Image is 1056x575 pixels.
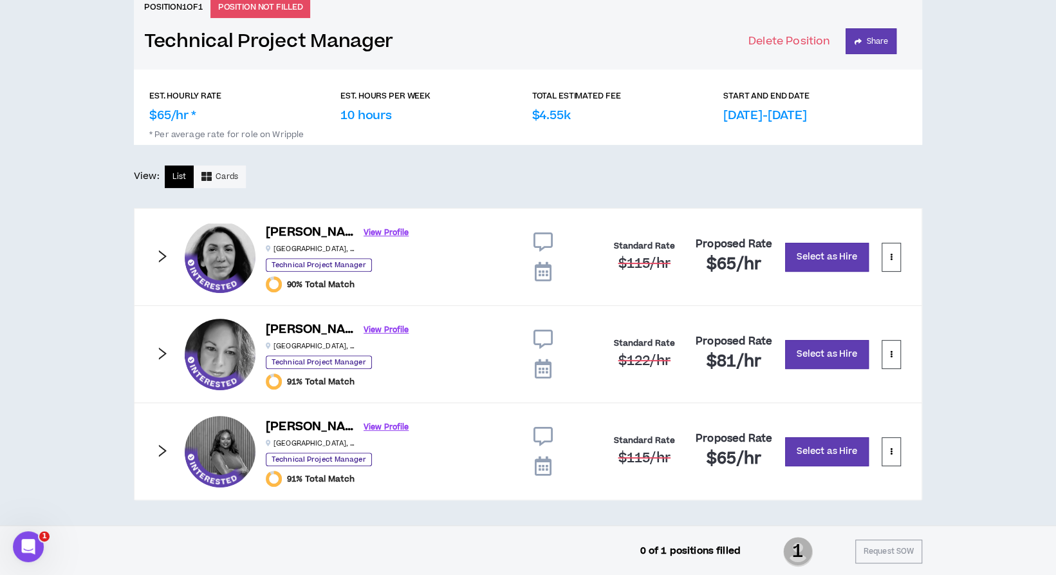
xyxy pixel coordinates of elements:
[748,28,830,54] button: Delete Position
[266,223,356,242] h6: [PERSON_NAME]
[618,254,670,273] span: $115 /hr
[144,30,393,53] a: Technical Project Manager
[134,169,160,184] p: View:
[185,222,255,292] div: Emmanuelle D.
[194,165,246,188] button: Cards
[149,107,196,124] p: $65/hr
[532,107,571,124] p: $4.55k
[155,346,169,361] span: right
[266,438,356,448] p: [GEOGRAPHIC_DATA] , [GEOGRAPHIC_DATA]
[185,319,255,390] div: Christy M.
[846,28,896,54] button: Share
[364,416,409,438] a: View Profile
[340,107,392,124] p: 10 hours
[855,540,922,563] button: Request SOW
[613,241,675,251] h4: Standard Rate
[696,335,772,348] h4: Proposed Rate
[266,453,372,466] p: Technical Project Manager
[155,249,169,263] span: right
[39,531,50,542] span: 1
[155,444,169,458] span: right
[287,474,355,484] span: 91% Total Match
[364,319,409,341] a: View Profile
[696,433,772,445] h4: Proposed Rate
[613,339,675,348] h4: Standard Rate
[266,258,372,272] p: Technical Project Manager
[707,254,761,275] h2: $65 /hr
[266,341,356,351] p: [GEOGRAPHIC_DATA] , [GEOGRAPHIC_DATA]
[707,352,761,372] h2: $81 /hr
[618,449,670,467] span: $115 /hr
[13,531,44,562] iframe: Intercom live chat
[783,536,813,568] span: 1
[185,416,255,487] div: Kamille W.
[618,352,670,370] span: $122 /hr
[785,243,869,272] button: Select as Hire
[266,244,356,254] p: [GEOGRAPHIC_DATA] , [GEOGRAPHIC_DATA]
[149,90,221,102] p: EST. HOURLY RATE
[266,418,356,437] h6: [PERSON_NAME]
[266,355,372,369] p: Technical Project Manager
[144,1,203,13] h6: Position 1 of 1
[723,107,807,124] p: [DATE]-[DATE]
[149,124,907,140] p: * Per average rate for role on Wripple
[640,544,741,558] p: 0 of 1 positions filled
[287,377,355,387] span: 91% Total Match
[266,321,356,339] h6: [PERSON_NAME]
[785,437,869,466] button: Select as Hire
[613,436,675,446] h4: Standard Rate
[723,90,810,102] p: START AND END DATE
[707,449,761,469] h2: $65 /hr
[364,222,409,244] a: View Profile
[532,90,621,102] p: TOTAL ESTIMATED FEE
[216,171,238,183] span: Cards
[340,90,431,102] p: EST. HOURS PER WEEK
[696,238,772,250] h4: Proposed Rate
[287,279,355,290] span: 90% Total Match
[785,340,869,369] button: Select as Hire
